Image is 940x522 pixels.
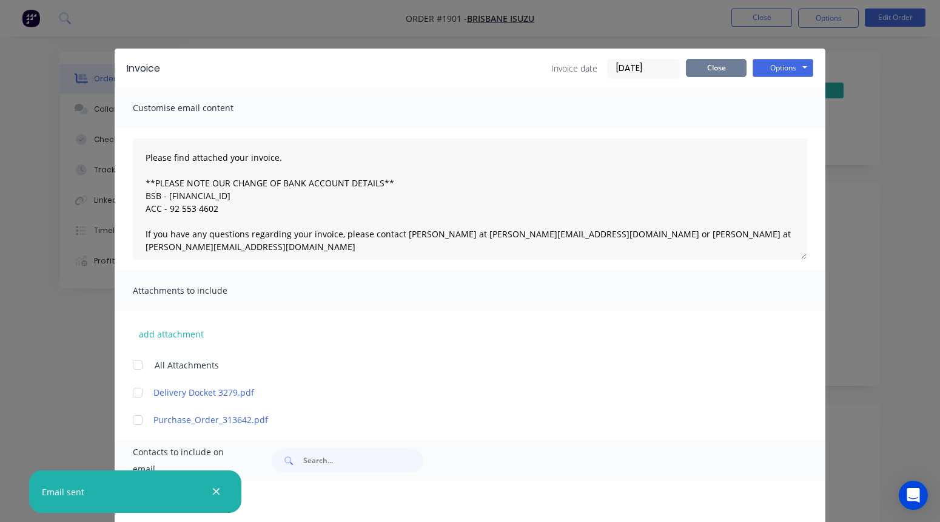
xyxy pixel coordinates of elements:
span: Invoice date [551,62,597,75]
a: Purchase_Order_313642.pdf [153,413,777,426]
button: add attachment [133,325,210,343]
textarea: Please find attached your invoice. **PLEASE NOTE OUR CHANGE OF BANK ACCOUNT DETAILS** BSB - [FINA... [133,138,807,260]
input: Search... [303,449,423,473]
a: Delivery Docket 3279.pdf [153,386,777,399]
button: Close [686,59,747,77]
div: Open Intercom Messenger [899,481,928,510]
span: Customise email content [133,100,266,117]
div: Invoice [127,61,160,76]
span: All Attachments [155,359,219,371]
button: Options [753,59,813,77]
span: Attachments to include [133,282,266,299]
span: Contacts to include on email [133,444,241,478]
div: Email sent [42,486,84,498]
